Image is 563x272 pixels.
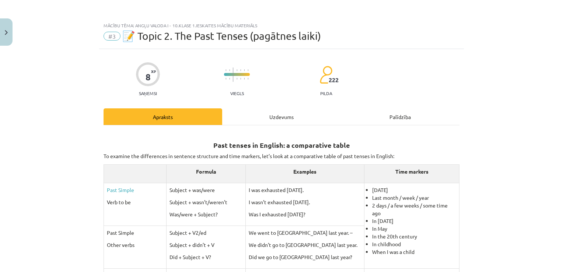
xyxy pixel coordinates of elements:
[107,241,163,249] p: Other verbs
[122,30,321,42] span: 📝 Topic 2. The Past Tenses (pagātnes laiki)
[319,66,332,84] img: students-c634bb4e5e11cddfef0936a35e636f08e4e9abd3cc4e673bd6f9a4125e45ecb1.svg
[372,248,456,256] li: When I was a child
[372,186,456,194] li: [DATE]
[230,91,244,96] p: Viegls
[341,108,459,125] div: Palīdzība
[169,241,242,249] p: Subject + didn’t + V
[107,229,163,237] p: Past Simple
[104,108,222,125] div: Apraksts
[240,69,241,71] img: icon-short-line-57e1e144782c952c97e751825c79c345078a6d821885a25fce030b3d8c18986b.svg
[104,32,120,41] span: #3
[372,233,456,240] li: In the 20th century
[320,91,332,96] p: pilda
[104,23,459,28] div: Mācību tēma: Angļu valoda i - 10.klase 1.ieskaites mācību materiāls
[249,253,361,261] p: Did we go to [GEOGRAPHIC_DATA] last year?
[372,217,456,225] li: In [DATE]
[372,225,456,233] li: In May
[196,168,216,175] b: Formula
[237,69,237,71] img: icon-short-line-57e1e144782c952c97e751825c79c345078a6d821885a25fce030b3d8c18986b.svg
[372,240,456,248] li: In childhood
[169,229,242,237] p: Subject + V2/ed
[249,186,361,194] p: I was exhausted [DATE].
[146,72,151,82] div: 8
[169,186,242,194] p: Subject + was/were
[225,78,226,80] img: icon-short-line-57e1e144782c952c97e751825c79c345078a6d821885a25fce030b3d8c18986b.svg
[249,229,361,237] p: We went to [GEOGRAPHIC_DATA] last year. –
[151,69,156,73] span: XP
[107,198,163,206] p: Verb to be
[249,241,361,249] p: We didn’t go to [GEOGRAPHIC_DATA] last year.
[169,253,242,261] p: Did + Subject + V?
[237,78,237,80] img: icon-short-line-57e1e144782c952c97e751825c79c345078a6d821885a25fce030b3d8c18986b.svg
[222,108,341,125] div: Uzdevums
[293,168,317,175] b: Examples
[136,91,160,96] p: Saņemsi
[225,69,226,71] img: icon-short-line-57e1e144782c952c97e751825c79c345078a6d821885a25fce030b3d8c18986b.svg
[395,168,429,175] b: Time markers
[104,152,459,160] p: To examine the differences in sentence structure and time markers, let’s look at a comparative ta...
[213,141,350,149] strong: Past tenses in English: a comparative table
[240,78,241,80] img: icon-short-line-57e1e144782c952c97e751825c79c345078a6d821885a25fce030b3d8c18986b.svg
[372,194,456,202] li: Last month / week / year
[5,30,8,35] img: icon-close-lesson-0947bae3869378f0d4975bcd49f059093ad1ed9edebbc8119c70593378902aed.svg
[248,69,248,71] img: icon-short-line-57e1e144782c952c97e751825c79c345078a6d821885a25fce030b3d8c18986b.svg
[372,202,456,217] li: 2 days / a few weeks / some time ago
[248,78,248,80] img: icon-short-line-57e1e144782c952c97e751825c79c345078a6d821885a25fce030b3d8c18986b.svg
[249,210,361,218] p: Was I exhausted [DATE]?
[329,77,339,83] span: 222
[229,78,230,80] img: icon-short-line-57e1e144782c952c97e751825c79c345078a6d821885a25fce030b3d8c18986b.svg
[107,186,134,193] a: Past Simple
[169,210,242,218] p: Was/were + Subject?
[169,198,242,206] p: Subject + wasn’t/weren’t
[249,198,361,206] p: I wasn’t exhausted [DATE].
[229,69,230,71] img: icon-short-line-57e1e144782c952c97e751825c79c345078a6d821885a25fce030b3d8c18986b.svg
